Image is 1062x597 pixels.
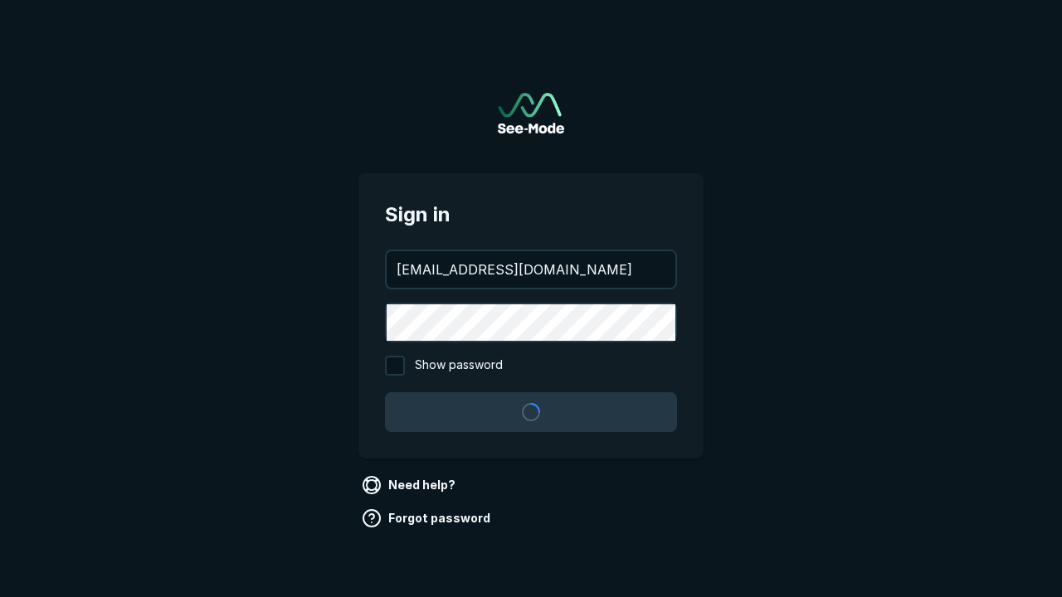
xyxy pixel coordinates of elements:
a: Need help? [358,472,462,498]
span: Show password [415,356,503,376]
span: Sign in [385,200,677,230]
img: See-Mode Logo [498,93,564,133]
input: your@email.com [387,251,675,288]
a: Go to sign in [498,93,564,133]
a: Forgot password [358,505,497,531]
